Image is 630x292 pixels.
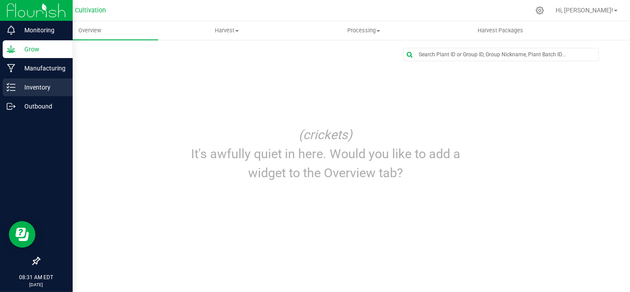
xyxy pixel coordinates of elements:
input: Search Plant ID or Group ID, Group Nickname, Plant Batch ID... [404,48,599,61]
inline-svg: Inventory [7,83,16,92]
p: Monitoring [16,25,69,35]
p: Inventory [16,82,69,93]
p: Manufacturing [16,63,69,74]
inline-svg: Monitoring [7,26,16,35]
span: Cultivation [75,7,106,14]
p: It's awfully quiet in here. Would you like to add a widget to the Overview tab? [185,144,467,183]
p: 08:31 AM EDT [4,273,69,281]
inline-svg: Manufacturing [7,64,16,73]
a: Overview [21,21,158,40]
div: Manage settings [534,6,545,15]
p: [DATE] [4,281,69,288]
a: Harvest Packages [432,21,569,40]
span: Harvest Packages [466,27,535,35]
a: Processing [295,21,432,40]
inline-svg: Outbound [7,102,16,111]
p: Grow [16,44,69,55]
span: Overview [66,27,113,35]
p: Outbound [16,101,69,112]
inline-svg: Grow [7,45,16,54]
span: Hi, [PERSON_NAME]! [556,7,613,14]
iframe: Resource center [9,221,35,248]
span: Processing [296,27,432,35]
i: (crickets) [299,127,353,142]
a: Harvest [158,21,295,40]
span: Harvest [159,27,295,35]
